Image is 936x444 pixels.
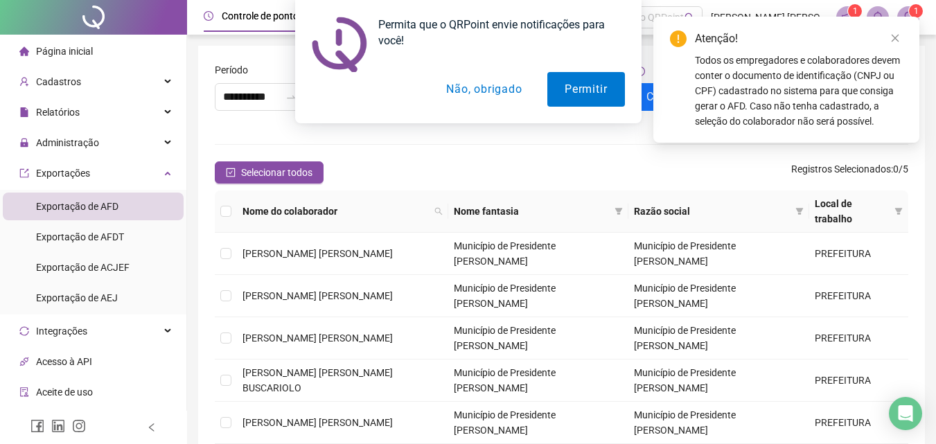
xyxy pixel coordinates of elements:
td: Município de Presidente [PERSON_NAME] [448,317,629,359]
span: [PERSON_NAME] [PERSON_NAME] [242,248,393,259]
span: Nome fantasia [454,204,610,219]
td: PREFEITURA [809,402,908,444]
span: Exportação de ACJEF [36,262,130,273]
td: Município de Presidente [PERSON_NAME] [628,359,809,402]
span: Razão social [634,204,790,219]
span: Exportação de AEJ [36,292,118,303]
td: PREFEITURA [809,233,908,275]
span: filter [795,207,804,215]
td: Município de Presidente [PERSON_NAME] [448,233,629,275]
span: Exportação de AFDT [36,231,124,242]
button: Permitir [547,72,624,107]
span: left [147,423,157,432]
td: Município de Presidente [PERSON_NAME] [628,233,809,275]
span: sync [19,326,29,336]
td: PREFEITURA [809,359,908,402]
span: Exportações [36,168,90,179]
span: Aceite de uso [36,387,93,398]
span: Local de trabalho [815,196,889,227]
span: Selecionar todos [241,165,312,180]
td: Município de Presidente [PERSON_NAME] [448,359,629,402]
div: Open Intercom Messenger [889,397,922,430]
td: PREFEITURA [809,317,908,359]
span: Nome do colaborador [242,204,429,219]
span: [PERSON_NAME] [PERSON_NAME] [242,332,393,344]
td: Município de Presidente [PERSON_NAME] [448,402,629,444]
span: Integrações [36,326,87,337]
span: Registros Selecionados [791,163,891,175]
span: facebook [30,419,44,433]
td: Município de Presidente [PERSON_NAME] [628,402,809,444]
img: notification icon [312,17,367,72]
span: audit [19,387,29,397]
span: api [19,357,29,366]
span: search [432,201,445,222]
span: lock [19,138,29,148]
span: Exportação de AFD [36,201,118,212]
td: Município de Presidente [PERSON_NAME] [628,317,809,359]
span: export [19,168,29,178]
span: filter [894,207,903,215]
td: PREFEITURA [809,275,908,317]
span: Acesso à API [36,356,92,367]
span: Administração [36,137,99,148]
button: Selecionar todos [215,161,324,184]
span: filter [892,193,906,229]
span: search [434,207,443,215]
td: Município de Presidente [PERSON_NAME] [448,275,629,317]
div: Permita que o QRPoint envie notificações para você! [367,17,625,48]
span: [PERSON_NAME] [PERSON_NAME] BUSCARIOLO [242,367,393,393]
span: [PERSON_NAME] [PERSON_NAME] [242,290,393,301]
span: filter [612,201,626,222]
span: : 0 / 5 [791,161,908,184]
span: check-square [226,168,236,177]
span: filter [615,207,623,215]
span: [PERSON_NAME] [PERSON_NAME] [242,417,393,428]
td: Município de Presidente [PERSON_NAME] [628,275,809,317]
span: linkedin [51,419,65,433]
span: filter [793,201,806,222]
button: Não, obrigado [429,72,539,107]
span: instagram [72,419,86,433]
